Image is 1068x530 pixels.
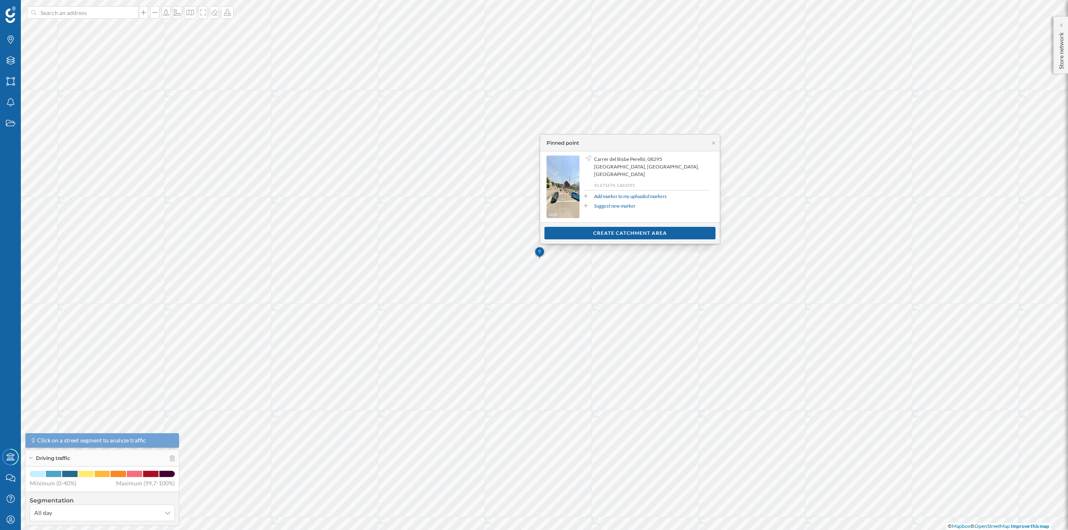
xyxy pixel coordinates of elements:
img: streetview [547,156,579,218]
span: Carrer del Bisbe Perelló, 08295 [GEOGRAPHIC_DATA], [GEOGRAPHIC_DATA], [GEOGRAPHIC_DATA] [594,156,707,178]
a: Add marker to my uploaded markers [594,193,667,200]
span: Click on a street segment to analyze traffic [37,436,146,445]
img: Geoblink Logo [5,6,16,23]
div: © © [946,523,1051,530]
a: Suggest new marker [594,202,635,210]
a: Mapbox [952,523,970,529]
span: Driving traffic [36,455,70,462]
p: Store network [1057,29,1065,69]
span: Maximum (99,7-100%) [116,479,175,487]
a: OpenStreetMap [975,523,1010,529]
span: All day [34,509,52,517]
p: 41.671674, 1.863591 [594,182,709,188]
img: Marker [534,244,545,261]
span: Minimum (0-40%) [30,479,76,487]
div: Pinned point [547,139,579,147]
span: Support [17,6,47,13]
h4: Segmentation [30,496,175,505]
a: Improve this map [1011,523,1049,529]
